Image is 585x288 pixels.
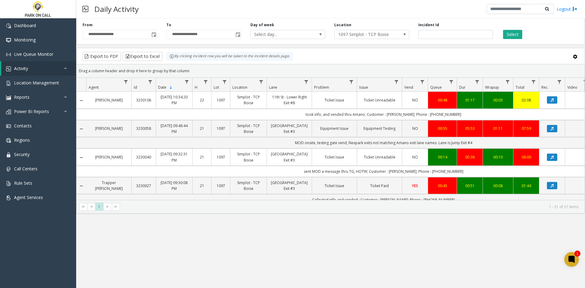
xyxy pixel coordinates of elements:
a: Problem Filter Menu [347,78,356,86]
a: 21 [196,126,207,131]
span: Rule Sets [14,180,32,186]
a: [DATE] 10:34:20 PM [160,94,189,106]
span: Regions [14,137,30,143]
a: [GEOGRAPHIC_DATA] Exit #3 [271,151,308,163]
img: 'icon' [6,52,11,57]
a: Location Filter Menu [257,78,265,86]
a: 00:08 [487,183,509,189]
a: 22 [196,97,207,103]
img: pageIcon [82,2,88,16]
span: Call Centers [14,166,37,172]
span: Lot [214,85,219,90]
span: Rec. [541,85,548,90]
label: Location [334,22,351,28]
a: 3230058 [135,126,152,131]
a: Date Filter Menu [183,78,191,86]
a: Agent Filter Menu [122,78,130,86]
img: 'icon' [6,152,11,157]
div: 00:48 [432,97,453,103]
img: 'icon' [6,195,11,200]
img: logout [573,6,577,12]
a: Simplot - TCP Boise [234,180,263,191]
a: 01:17 [461,97,479,103]
a: H Filter Menu [202,78,210,86]
a: 1097 [215,97,226,103]
a: Ticket Unreadable [361,97,398,103]
div: 1 [574,251,580,257]
a: 00:03 [487,97,509,103]
a: Lane Filter Menu [302,78,310,86]
span: NO [412,126,418,131]
span: Problem [314,85,329,90]
a: Rec. Filter Menu [555,78,564,86]
a: Simplot - TCP Boise [234,123,263,134]
a: Ticket Paid [361,183,398,189]
div: Data table [76,78,585,200]
span: Queue [430,85,442,90]
img: 'icon' [6,66,11,71]
a: 00:45 [432,183,453,189]
a: 05:36 [461,154,479,160]
a: 00:14 [432,154,453,160]
label: Incident Id [418,22,439,28]
a: NO [406,97,424,103]
a: 02:08 [517,97,535,103]
a: 01:44 [517,183,535,189]
a: [GEOGRAPHIC_DATA] Exit #3 [271,123,308,134]
a: 1097 [215,126,226,131]
a: NO [406,154,424,160]
span: Select day... [251,30,310,39]
a: Collapse Details [76,183,86,188]
span: Dur [459,85,466,90]
span: Activity [14,66,28,71]
button: Export to Excel [122,52,162,61]
button: Select [503,30,522,39]
span: 1097 Simplot - TCP Boise [335,30,394,39]
label: Day of week [250,22,274,28]
a: Logout [557,6,577,12]
div: 00:10 [487,154,509,160]
span: Location Management [14,80,59,86]
span: Date [158,85,166,90]
span: Vend [404,85,413,90]
h3: Daily Activity [91,2,142,16]
a: Trapper [PERSON_NAME] [90,180,128,191]
span: Location [232,85,247,90]
a: Queue Filter Menu [447,78,456,86]
span: Agent [89,85,99,90]
a: 3230040 [135,154,152,160]
img: 'icon' [6,124,11,129]
a: [PERSON_NAME] [90,97,128,103]
div: By clicking Incident row you will be taken to the incident details page. [166,52,293,61]
a: 00:51 [461,183,479,189]
div: 00:55 [432,126,453,131]
a: 06:00 [517,154,535,160]
span: Id [134,85,137,90]
a: Collapse Details [76,155,86,160]
button: Export to PDF [83,52,121,61]
a: Collapse Details [76,126,86,131]
label: To [166,22,171,28]
kendo-pager-info: 1 - 21 of 21 items [124,204,579,209]
span: NO [412,155,418,160]
img: 'icon' [6,181,11,186]
a: NO [406,126,424,131]
span: Live Queue Monitor [14,51,53,57]
span: Monitoring [14,37,36,43]
a: 05:53 [461,126,479,131]
a: 3230027 [135,183,152,189]
span: Toggle popup [150,30,157,39]
a: 01:11 [487,126,509,131]
a: Dur Filter Menu [473,78,481,86]
img: 'icon' [6,167,11,172]
span: Contacts [14,123,32,129]
a: 21 [196,154,207,160]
